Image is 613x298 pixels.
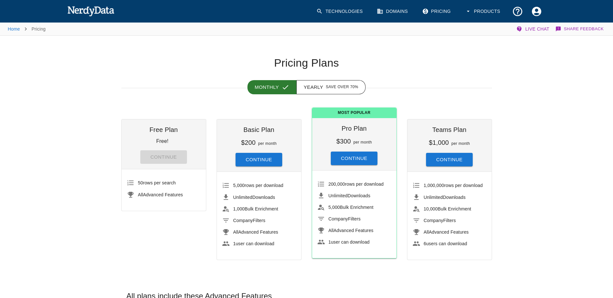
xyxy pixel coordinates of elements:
span: All [233,229,238,235]
span: users can download [424,241,467,246]
p: Pricing [32,26,46,32]
span: 6 [424,241,426,246]
span: 1 [233,241,236,246]
span: Filters [233,218,265,223]
button: Continue [236,153,283,166]
button: Account Settings [527,2,546,21]
span: Save over 70% [326,84,358,90]
span: user can download [233,241,274,246]
h6: $1,000 [429,139,449,146]
span: per month [258,141,277,146]
span: 5,000 [233,183,245,188]
span: Unlimited [233,195,253,200]
span: Advanced Features [233,229,278,235]
span: All [424,229,429,235]
span: 5,000 [329,205,340,210]
span: Company [329,216,348,221]
button: Share Feedback [554,23,605,35]
button: Continue [331,152,378,165]
h6: $200 [241,139,255,146]
span: All [329,228,334,233]
span: Company [424,218,443,223]
span: 10,000 [424,206,438,211]
span: rows per download [233,183,283,188]
img: NerdyData.com [67,5,115,17]
nav: breadcrumb [8,23,46,35]
span: Downloads [233,195,275,200]
span: user can download [329,239,370,245]
span: Unlimited [329,193,348,198]
h1: Pricing Plans [121,56,492,70]
span: per month [451,141,470,146]
span: 1,000,000 [424,183,444,188]
h6: Pro Plan [317,123,391,134]
span: Filters [329,216,361,221]
h6: $300 [336,138,351,145]
h6: Free Plan [127,125,201,135]
span: Unlimited [424,195,443,200]
span: 1 [329,239,331,245]
span: Downloads [329,193,370,198]
iframe: Drift Widget Chat Controller [581,252,605,277]
button: Yearly Save over 70% [296,80,366,94]
button: Monthly [247,80,297,94]
span: Most Popular [312,108,396,118]
span: Advanced Features [138,192,183,197]
span: Filters [424,218,456,223]
span: rows per search [138,180,176,185]
p: Free! [156,138,168,144]
span: 200,000 [329,182,345,187]
button: Continue [426,153,473,166]
span: Bulk Enrichment [329,205,374,210]
span: Downloads [424,195,466,200]
span: per month [353,140,372,144]
span: rows per download [329,182,384,187]
button: Products [461,2,506,21]
span: 50 [138,180,143,185]
a: Technologies [312,2,368,21]
a: Domains [373,2,413,21]
button: Support and Documentation [508,2,527,21]
span: rows per download [424,183,483,188]
h6: Basic Plan [222,125,296,135]
span: Bulk Enrichment [424,206,471,211]
span: Company [233,218,253,223]
span: All [138,192,143,197]
h6: Teams Plan [413,125,487,135]
a: Home [8,26,20,32]
a: Pricing [418,2,456,21]
span: Advanced Features [424,229,469,235]
span: Advanced Features [329,228,374,233]
button: Live Chat [515,23,552,35]
span: Bulk Enrichment [233,206,278,211]
span: 1,000 [233,206,245,211]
